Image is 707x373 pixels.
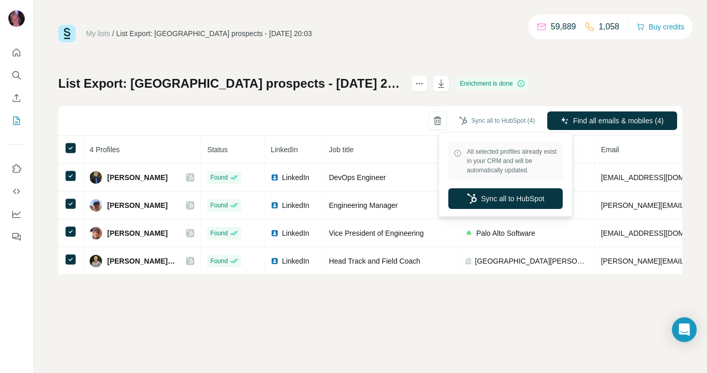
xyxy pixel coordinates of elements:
[452,113,542,128] button: Sync all to HubSpot (4)
[90,199,102,212] img: Avatar
[551,21,576,33] p: 59,889
[112,28,114,39] li: /
[457,77,528,90] div: Enrichment is done
[58,75,402,92] h1: List Export: [GEOGRAPHIC_DATA] prospects - [DATE] 20:03
[8,66,25,85] button: Search
[476,228,535,238] span: Palo Alto Software
[107,228,167,238] span: [PERSON_NAME]
[601,145,619,154] span: Email
[329,173,386,182] span: DevOps Engineer
[210,173,228,182] span: Found
[547,111,677,130] button: Find all emails & mobiles (4)
[86,29,110,38] a: My lists
[8,159,25,178] button: Use Surfe on LinkedIn
[8,228,25,246] button: Feedback
[271,201,279,209] img: LinkedIn logo
[8,205,25,223] button: Dashboard
[8,182,25,201] button: Use Surfe API
[271,173,279,182] img: LinkedIn logo
[58,25,76,42] img: Surfe Logo
[411,75,428,92] button: actions
[107,172,167,183] span: [PERSON_NAME]
[207,145,228,154] span: Status
[672,317,697,342] div: Open Intercom Messenger
[8,10,25,27] img: Avatar
[599,21,619,33] p: 1,058
[271,145,298,154] span: LinkedIn
[475,256,588,266] span: [GEOGRAPHIC_DATA][PERSON_NAME]
[90,171,102,184] img: Avatar
[573,116,664,126] span: Find all emails & mobiles (4)
[282,228,309,238] span: LinkedIn
[8,111,25,130] button: My lists
[210,201,228,210] span: Found
[329,257,420,265] span: Head Track and Field Coach
[90,227,102,239] img: Avatar
[8,43,25,62] button: Quick start
[329,229,424,237] span: Vice President of Engineering
[210,256,228,266] span: Found
[282,256,309,266] span: LinkedIn
[271,229,279,237] img: LinkedIn logo
[467,147,558,175] span: All selected profiles already exist in your CRM and will be automatically updated.
[636,20,684,34] button: Buy credits
[329,201,398,209] span: Engineering Manager
[116,28,312,39] div: List Export: [GEOGRAPHIC_DATA] prospects - [DATE] 20:03
[329,145,353,154] span: Job title
[210,229,228,238] span: Found
[448,188,563,209] button: Sync all to HubSpot
[107,200,167,210] span: [PERSON_NAME]
[271,257,279,265] img: LinkedIn logo
[107,256,176,266] span: [PERSON_NAME], MBA
[282,200,309,210] span: LinkedIn
[465,229,473,237] img: company-logo
[8,89,25,107] button: Enrich CSV
[90,255,102,267] img: Avatar
[90,145,120,154] span: 4 Profiles
[282,172,309,183] span: LinkedIn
